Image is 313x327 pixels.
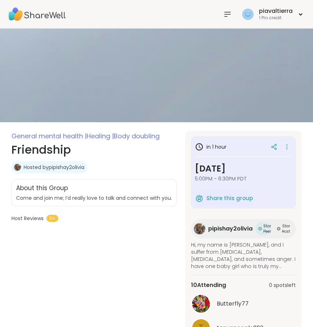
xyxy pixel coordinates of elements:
[16,194,172,202] span: Come and join me; I’d really love to talk and connect with you.
[192,295,210,313] img: Butterfly77
[195,175,292,182] span: 5:00PM - 6:30PM PDT
[191,294,296,314] a: Butterfly77Butterfly77
[191,281,226,289] span: 10 Attending
[87,132,114,140] span: Healing |
[206,194,253,203] span: Share this group
[195,191,253,206] button: Share this group
[16,184,68,193] h2: About this Group
[208,224,253,233] span: pipishay2olivia
[191,241,296,270] span: Hi, my name is [PERSON_NAME], and I suffer from [MEDICAL_DATA], [MEDICAL_DATA], and sometimes ang...
[195,194,204,203] img: ShareWell Logomark
[259,7,293,15] div: piavaltierra
[191,219,296,238] a: pipishay2oliviapipishay2oliviaStar PeerStar PeerStar HostStar Host
[11,132,87,140] span: General mental health |
[194,223,205,234] img: pipishay2olivia
[259,15,293,21] div: 1 Pro credit
[242,9,254,20] img: piavaltierra
[263,223,271,234] span: Star Peer
[195,143,226,151] h3: in 1 hour
[9,2,66,27] img: ShareWell Nav Logo
[195,162,292,175] h3: [DATE]
[47,215,58,222] span: 5+
[269,282,296,289] span: 0 spots left
[282,223,290,234] span: Star Host
[11,215,44,222] span: Host Reviews
[217,299,249,308] span: Butterfly77
[277,227,280,231] img: Star Host
[14,164,21,171] img: pipishay2olivia
[114,132,160,140] span: Body doubling
[258,227,262,231] img: Star Peer
[24,164,84,171] a: Hosted bypipishay2olivia
[11,141,177,158] h1: Friendship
